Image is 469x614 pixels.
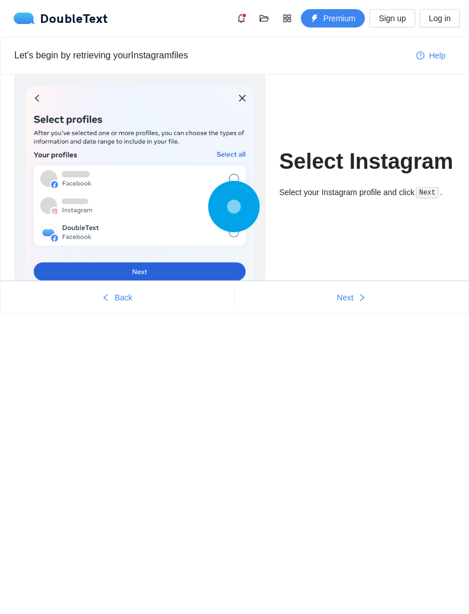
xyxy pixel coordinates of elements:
span: right [358,294,366,303]
button: question-circleHelp [407,46,455,65]
span: question-circle [416,52,424,61]
button: Sign up [369,9,415,27]
span: bell [233,14,250,23]
span: Premium [323,12,355,25]
button: folder-open [255,9,273,27]
button: Nextright [234,288,468,307]
button: leftBack [1,288,234,307]
span: Next [337,291,353,304]
button: appstore [278,9,296,27]
span: appstore [279,14,296,23]
span: Log in [429,12,451,25]
span: folder-open [256,14,273,23]
button: Log in [420,9,460,27]
span: Sign up [379,12,406,25]
div: DoubleText [14,13,108,24]
span: Help [429,49,446,62]
code: Next [416,187,439,199]
img: logo [14,13,40,24]
button: bell [232,9,251,27]
button: thunderboltPremium [301,9,365,27]
span: Back [114,291,132,304]
span: thunderbolt [311,14,319,23]
a: logoDoubleText [14,13,108,24]
h1: Select Instagram [279,148,455,175]
span: left [102,294,110,303]
div: Let's begin by retrieving your Instagram files [14,48,407,62]
div: Select your Instagram profile and click . [279,186,455,199]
